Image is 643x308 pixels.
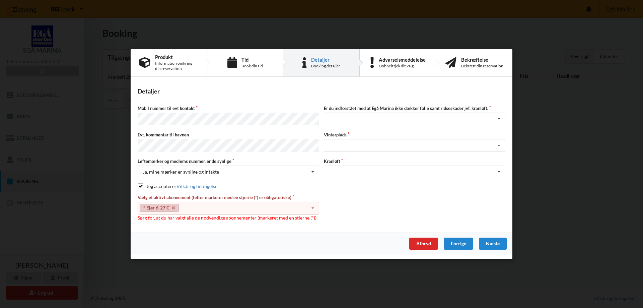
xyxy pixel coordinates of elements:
label: Jeg accepterer [138,183,219,189]
div: Produkt [155,54,198,60]
span: Sørg for, at du har valgt alle de nødvendige abonnementer (markeret med en stjerne (*)) [138,215,316,221]
label: Vælg et aktivt abonnement (felter markeret med en stjerne (*) er obligatoriske) [138,194,319,200]
label: Mobil nummer til evt kontakt [138,105,319,111]
div: Detaljer [311,57,340,62]
a: Vilkår og betingelser [176,183,219,189]
label: Vinterplads [324,132,505,138]
div: Advarselsmeddelelse [379,57,426,62]
label: Løftemærker og medlems nummer, er de synlige [138,158,319,164]
div: Forrige [444,238,473,250]
label: Evt. kommentar til havnen [138,132,319,138]
div: Information omkring din reservation [155,61,198,71]
div: Næste [479,238,507,250]
div: Tid [241,57,263,62]
div: Booking detaljer [311,63,340,69]
div: Afbryd [409,238,438,250]
label: Er du indforstået med at Egå Marina ikke dækker folie samt ridseskader jvf. kranløft. [324,105,505,111]
div: Bekræftelse [461,57,503,62]
label: Kranløft [324,158,505,164]
div: Ja, mine mærker er synlige og intakte [143,170,219,174]
div: Detaljer [138,87,505,95]
a: * Ejer 6-27 C [140,204,179,212]
div: Book din tid [241,63,263,69]
div: Bekræft din reservation [461,63,503,69]
div: Dobbelttjek dit valg [379,63,426,69]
